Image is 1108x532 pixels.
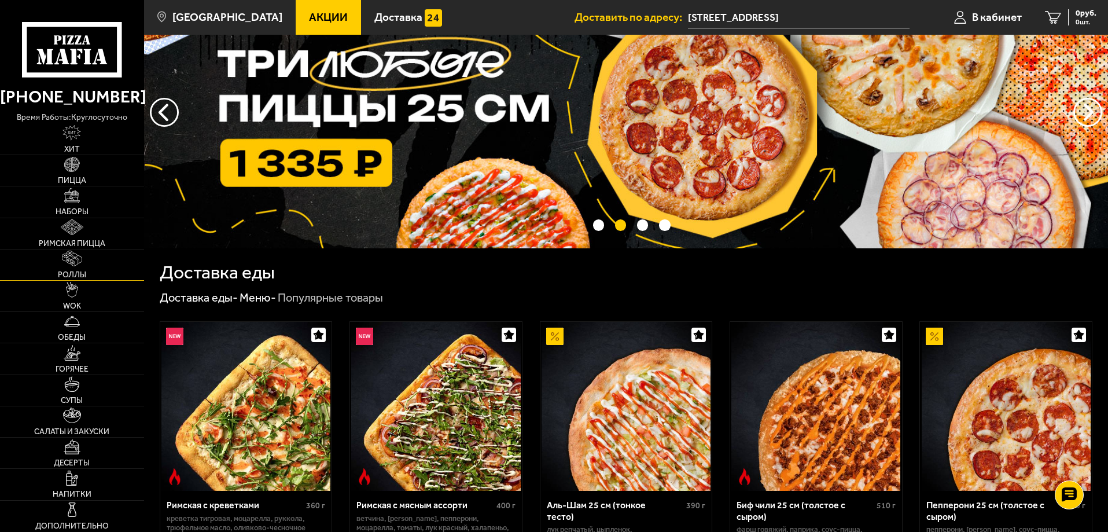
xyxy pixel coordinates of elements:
span: [GEOGRAPHIC_DATA] [172,12,282,23]
div: Римская с мясным ассорти [356,500,494,511]
span: Десерты [54,459,90,467]
img: Новинка [166,328,183,345]
div: Аль-Шам 25 см (тонкое тесто) [547,500,684,522]
input: Ваш адрес доставки [688,7,910,28]
img: Острое блюдо [166,468,183,486]
span: WOK [63,302,81,310]
img: Аль-Шам 25 см (тонкое тесто) [542,322,711,491]
span: Салаты и закуски [34,428,109,436]
img: 15daf4d41897b9f0e9f617042186c801.svg [425,9,442,27]
img: Пепперони 25 см (толстое с сыром) [922,322,1091,491]
span: Напитки [53,490,91,498]
span: Доставка [374,12,422,23]
span: В кабинет [972,12,1022,23]
span: 390 г [686,501,705,511]
span: 360 г [306,501,325,511]
a: Острое блюдоБиф чили 25 см (толстое с сыром) [730,322,902,491]
span: Римская пицца [39,240,105,248]
img: Римская с креветками [161,322,330,491]
span: Россия, Санкт-Петербург, улица Верности, 54 [688,7,910,28]
img: Римская с мясным ассорти [351,322,520,491]
button: предыдущий [1073,98,1102,127]
span: 400 г [496,501,516,511]
span: Доставить по адресу: [575,12,688,23]
img: Акционный [546,328,564,345]
img: Акционный [926,328,943,345]
span: Супы [61,397,83,405]
a: АкционныйАль-Шам 25 см (тонкое тесто) [540,322,712,491]
a: НовинкаОстрое блюдоРимская с креветками [160,322,332,491]
button: следующий [150,98,179,127]
div: Популярные товары [278,291,383,306]
img: Биф чили 25 см (толстое с сыром) [731,322,900,491]
div: Пепперони 25 см (толстое с сыром) [926,500,1063,522]
a: НовинкаОстрое блюдоРимская с мясным ассорти [350,322,522,491]
span: Наборы [56,208,89,216]
span: Акции [309,12,348,23]
button: точки переключения [637,219,648,230]
span: 510 г [877,501,896,511]
span: Горячее [56,365,89,373]
div: Римская с креветками [167,500,304,511]
img: Острое блюдо [356,468,373,486]
img: Новинка [356,328,373,345]
span: Хит [64,145,80,153]
span: 0 руб. [1076,9,1096,17]
span: Пицца [58,177,86,185]
button: точки переключения [615,219,626,230]
span: 0 шт. [1076,19,1096,25]
a: Меню- [240,291,276,304]
a: Доставка еды- [160,291,238,304]
img: Острое блюдо [736,468,753,486]
span: Дополнительно [35,522,109,530]
span: Обеды [58,333,86,342]
div: Биф чили 25 см (толстое с сыром) [737,500,874,522]
h1: Доставка еды [160,263,275,282]
button: точки переключения [593,219,604,230]
button: точки переключения [659,219,670,230]
span: Роллы [58,271,86,279]
a: АкционныйПепперони 25 см (толстое с сыром) [920,322,1092,491]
